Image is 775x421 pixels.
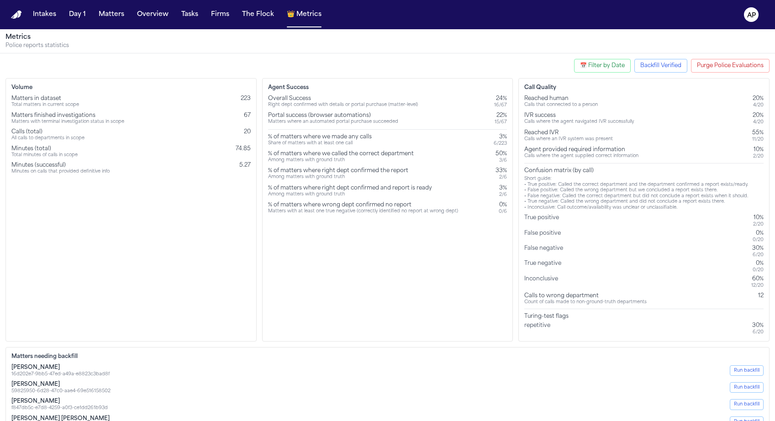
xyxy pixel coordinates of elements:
span: 5.27 [239,163,251,168]
a: Home [11,11,22,19]
div: 24% [494,95,507,102]
div: [PERSON_NAME] [11,398,108,405]
div: 0% [753,260,764,267]
div: 30% [752,322,764,329]
button: Firms [207,6,233,23]
div: 10% [753,214,764,221]
div: Matters where an automated portal purchase succeeded [268,119,398,125]
span: 20 [244,129,251,135]
div: Reached human [524,95,598,102]
button: Purge police evaluations [691,59,770,73]
button: Overview [133,6,172,23]
div: Overall Success [268,95,418,102]
button: Matters [95,6,128,23]
div: Minutes (total) [11,145,78,153]
div: 60% [751,275,764,283]
div: Among matters with ground truth [268,174,408,180]
div: 30% [752,245,764,252]
div: Confusion matrix (by call) [524,167,764,174]
div: Total minutes of calls in scope [11,153,78,158]
div: Calls where the agent navigated IVR successfully [524,119,634,125]
h3: Agent Success [268,84,507,91]
div: Minutes (successful) [11,162,110,169]
h1: Metrics [5,33,770,42]
div: 22% [495,112,507,119]
div: 0% [499,201,507,209]
div: 6 / 20 [752,329,764,335]
div: 20% [753,112,764,119]
a: Day 1 [65,6,90,23]
div: Agent provided required information [524,146,638,153]
div: 0 / 20 [753,237,764,243]
button: Intakes [29,6,60,23]
div: 20% [753,95,764,102]
div: 4 / 20 [753,102,764,108]
div: 2 / 20 [753,153,764,159]
div: Inconclusive [524,275,562,289]
div: Matters with terminal investigation status in scope [11,119,124,125]
button: crownMetrics [283,6,325,23]
div: 0 / 6 [499,209,507,215]
div: % of matters where we made any calls [268,133,372,141]
div: Among matters with ground truth [268,158,414,163]
div: Count of calls made to non-ground-truth departments [524,300,647,305]
div: 15 / 67 [495,119,507,125]
div: 2 / 6 [499,192,507,198]
div: % of matters where right dept confirmed the report [268,167,408,174]
div: 12 / 20 [751,283,764,289]
div: Right dept confirmed with details or portal purchase (matter-level) [268,102,418,108]
div: % of matters where wrong dept confirmed no report [268,201,458,209]
div: 16d202e7-9bb5-47ed-a49a-e8823c3bad8f [11,371,110,377]
div: 50% [496,150,507,158]
span: 74.85 [236,146,251,152]
div: Short guide: • True positive: Called the correct department and the department confirmed a report... [524,176,764,210]
div: 6 / 223 [494,141,507,147]
span: 12 [758,293,764,299]
div: False positive [524,230,564,243]
div: 0 / 20 [753,267,764,273]
div: 4 / 20 [753,119,764,125]
div: f847db5c-e7d8-4259-a0f3-ce1dd261b93d [11,405,108,411]
div: % of matters where we called the correct department [268,150,414,158]
div: 2 / 20 [753,221,764,227]
button: Configure backfill date range [634,59,687,73]
div: Calls where an IVR system was present [524,137,613,142]
div: Calls that connected to a person [524,102,598,108]
div: 3 / 6 [496,158,507,163]
div: 55% [752,129,764,137]
div: 2 / 6 [496,174,507,180]
span: 223 [241,96,251,101]
div: Calls (total) [11,128,84,136]
div: Total matters in current scope [11,102,79,108]
div: True negative [524,260,565,273]
div: 33% [496,167,507,174]
text: AP [747,12,756,19]
div: Matters finished investigations [11,112,124,119]
div: Matters in dataset [11,95,79,102]
div: All calls to departments in scope [11,136,84,142]
div: 59825950-6d28-47c0-aae4-69e516158502 [11,388,111,394]
div: 11 / 20 [752,137,764,142]
span: 67 [244,113,251,118]
button: Run backfill [730,382,764,393]
div: IVR success [524,112,634,119]
div: Among matters with ground truth [268,192,432,198]
h3: Volume [11,84,251,91]
div: [PERSON_NAME] [11,381,111,388]
div: [PERSON_NAME] [11,364,110,371]
div: Minutes on calls that provided definitive info [11,169,110,175]
div: 3% [499,184,507,192]
button: Run backfill [730,399,764,410]
div: True positive [524,214,563,227]
a: Tasks [178,6,202,23]
div: 10% [753,146,764,153]
span: crown [287,10,295,19]
div: Share of matters with at least one call [268,141,372,147]
div: 0% [753,230,764,237]
div: 6 / 20 [752,252,764,258]
button: The Flock [238,6,278,23]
